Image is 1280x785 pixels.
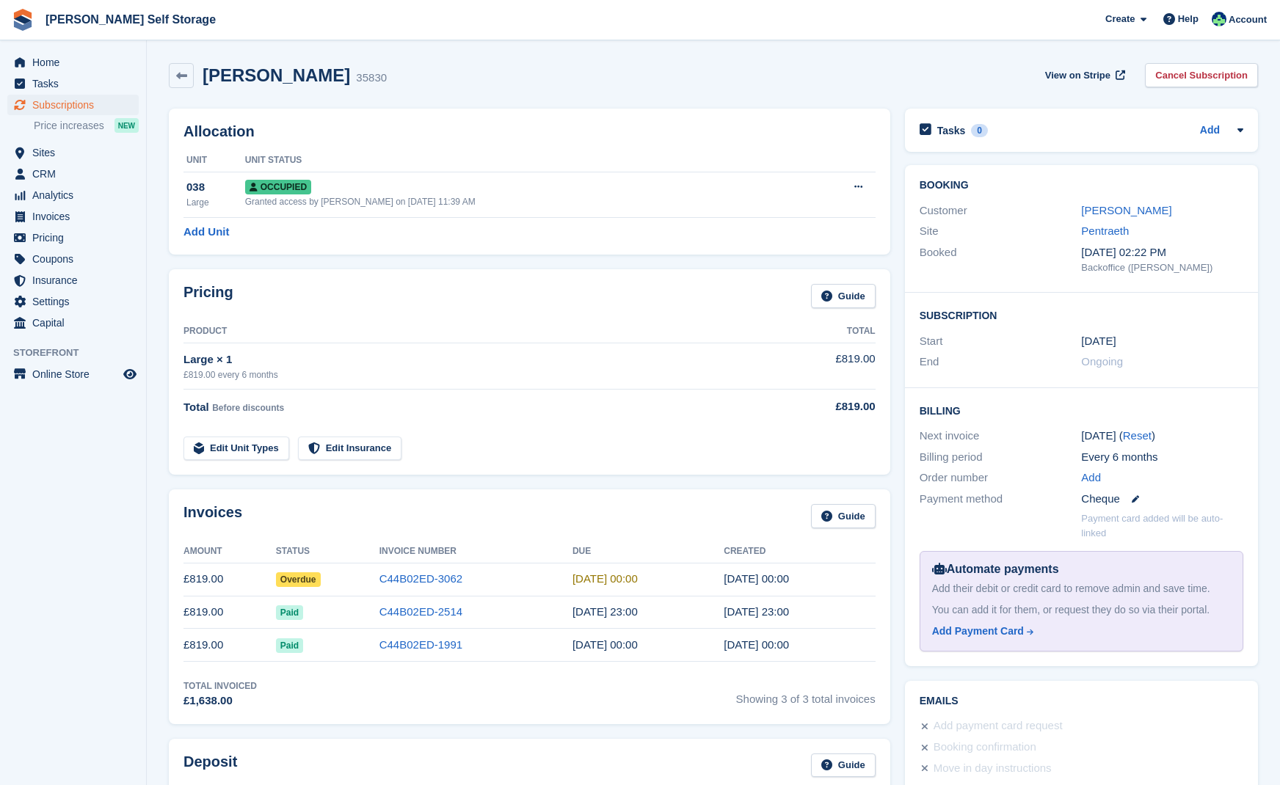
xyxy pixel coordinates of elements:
[1081,355,1123,368] span: Ongoing
[183,351,768,368] div: Large × 1
[183,679,257,693] div: Total Invoiced
[183,123,876,140] h2: Allocation
[768,343,875,389] td: £819.00
[1212,12,1226,26] img: Dafydd Pritchard
[1081,491,1243,508] div: Cheque
[183,149,245,172] th: Unit
[183,437,289,461] a: Edit Unit Types
[121,365,139,383] a: Preview store
[32,95,120,115] span: Subscriptions
[245,180,311,194] span: Occupied
[1081,511,1243,540] p: Payment card added will be auto-linked
[32,52,120,73] span: Home
[724,638,789,651] time: 2024-08-24 23:00:11 UTC
[920,428,1082,445] div: Next invoice
[183,504,242,528] h2: Invoices
[920,491,1082,508] div: Payment method
[34,117,139,134] a: Price increases NEW
[32,364,120,384] span: Online Store
[7,249,139,269] a: menu
[379,540,572,563] th: Invoice Number
[1145,63,1258,87] a: Cancel Subscription
[920,180,1243,191] h2: Booking
[811,284,876,308] a: Guide
[768,320,875,343] th: Total
[7,364,139,384] a: menu
[920,403,1243,417] h2: Billing
[183,753,237,778] h2: Deposit
[183,224,229,241] a: Add Unit
[811,504,876,528] a: Guide
[572,605,638,618] time: 2025-02-25 23:00:00 UTC
[298,437,402,461] a: Edit Insurance
[932,561,1231,578] div: Automate payments
[32,142,120,163] span: Sites
[7,291,139,312] a: menu
[920,333,1082,350] div: Start
[245,149,801,172] th: Unit Status
[203,65,350,85] h2: [PERSON_NAME]
[736,679,876,709] span: Showing 3 of 3 total invoices
[183,401,209,413] span: Total
[7,206,139,227] a: menu
[32,227,120,248] span: Pricing
[32,270,120,291] span: Insurance
[183,320,768,343] th: Product
[40,7,222,32] a: [PERSON_NAME] Self Storage
[1081,204,1171,216] a: [PERSON_NAME]
[183,368,768,381] div: £819.00 every 6 months
[212,403,284,413] span: Before discounts
[1229,12,1267,27] span: Account
[32,206,120,227] span: Invoices
[183,596,276,629] td: £819.00
[32,313,120,333] span: Capital
[932,581,1231,596] div: Add their debit or credit card to remove admin and save time.
[1081,260,1243,275] div: Backoffice ([PERSON_NAME])
[768,398,875,415] div: £819.00
[34,119,104,133] span: Price increases
[920,307,1243,322] h2: Subscription
[186,196,245,209] div: Large
[379,605,462,618] a: C44B02ED-2514
[934,739,1036,756] div: Booking confirmation
[920,202,1082,219] div: Customer
[1178,12,1199,26] span: Help
[276,572,321,587] span: Overdue
[1081,470,1101,486] a: Add
[932,624,1225,639] a: Add Payment Card
[276,540,379,563] th: Status
[7,270,139,291] a: menu
[7,142,139,163] a: menu
[572,540,724,563] th: Due
[724,572,789,585] time: 2025-08-24 23:00:08 UTC
[932,624,1024,639] div: Add Payment Card
[937,124,966,137] h2: Tasks
[12,9,34,31] img: stora-icon-8386f47178a22dfd0bd8f6a31ec36ba5ce8667c1dd55bd0f319d3a0aa187defe.svg
[276,638,303,653] span: Paid
[114,118,139,133] div: NEW
[183,540,276,563] th: Amount
[1081,333,1116,350] time: 2024-08-24 23:00:00 UTC
[1081,224,1129,237] a: Pentraeth
[32,185,120,205] span: Analytics
[7,227,139,248] a: menu
[1105,12,1135,26] span: Create
[356,70,387,87] div: 35830
[7,313,139,333] a: menu
[32,249,120,269] span: Coupons
[1081,244,1243,261] div: [DATE] 02:22 PM
[1045,68,1110,83] span: View on Stripe
[183,284,233,308] h2: Pricing
[7,95,139,115] a: menu
[724,605,789,618] time: 2025-02-24 23:00:04 UTC
[7,164,139,184] a: menu
[920,449,1082,466] div: Billing period
[724,540,875,563] th: Created
[971,124,988,137] div: 0
[32,164,120,184] span: CRM
[32,291,120,312] span: Settings
[920,223,1082,240] div: Site
[811,753,876,778] a: Guide
[1081,449,1243,466] div: Every 6 months
[920,244,1082,275] div: Booked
